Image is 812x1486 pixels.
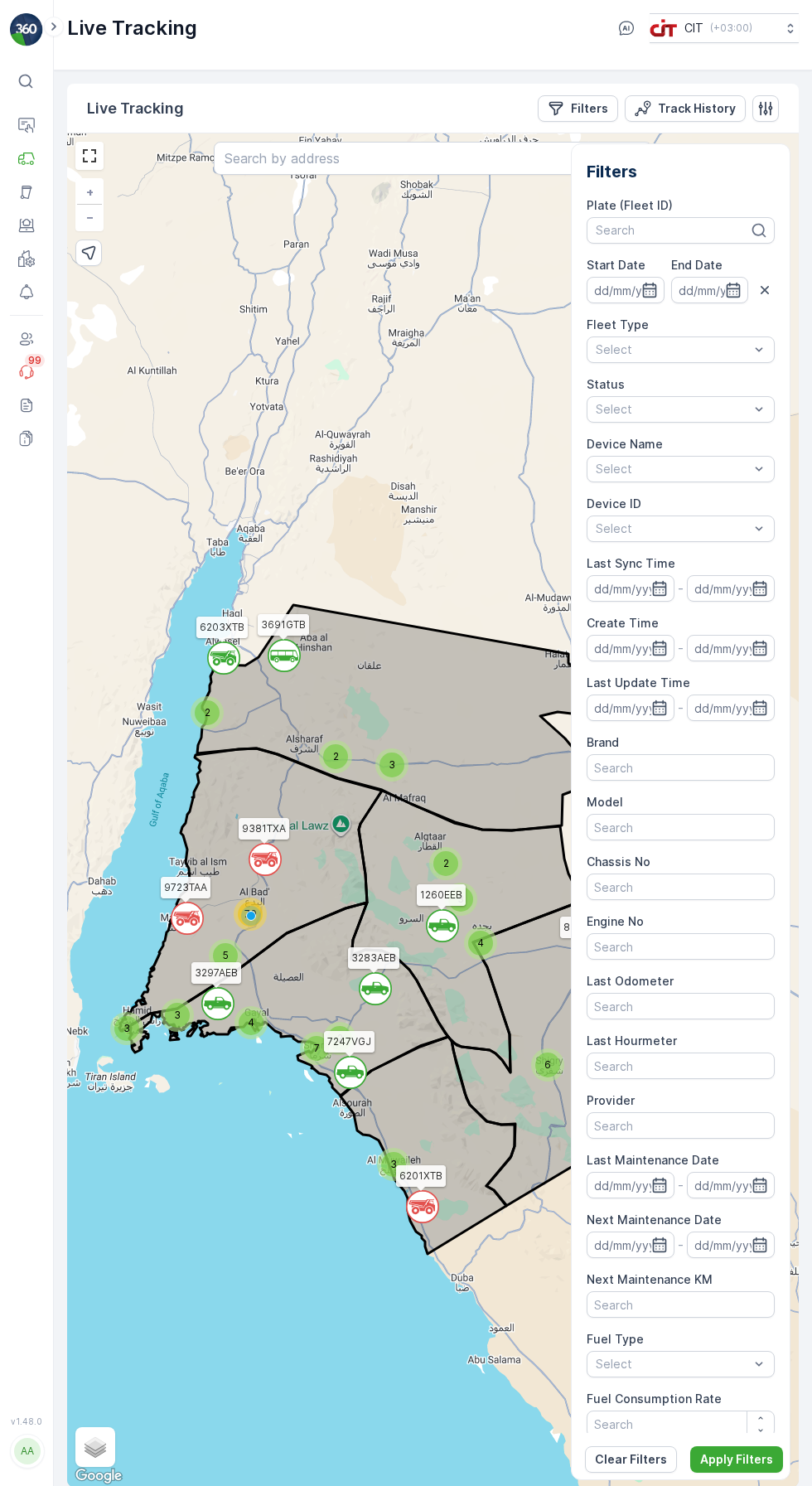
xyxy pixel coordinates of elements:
svg: ` [171,902,204,935]
div: ` [359,972,380,997]
label: Last Odometer [587,974,674,988]
label: Fleet Type [587,317,649,332]
label: Plate (Fleet ID) [587,198,673,212]
input: Search [587,1291,775,1318]
input: Search [587,993,775,1019]
button: AA [10,1430,43,1473]
p: Apply Filters [700,1451,773,1468]
input: Search [587,1112,775,1139]
label: Last Update Time [587,675,690,690]
input: Search [587,1053,775,1079]
div: 70 [234,898,267,931]
span: 3 [390,1158,397,1170]
label: Last Sync Time [587,556,675,570]
input: Search [587,1411,775,1437]
a: Zoom In [77,180,102,205]
span: 6 [544,1058,551,1071]
div: 3 [110,1012,143,1045]
span: 2 [333,750,339,762]
div: 7 [300,1032,333,1065]
div: 3 [444,883,477,916]
span: 4 [248,1016,254,1029]
div: ` [334,1056,355,1081]
span: 3 [457,893,464,905]
svg: ` [426,909,459,942]
span: 3 [389,758,395,771]
input: dd/mm/yyyy [587,635,674,661]
label: Status [587,377,625,391]
label: Device ID [587,496,641,511]
input: dd/mm/yyyy [687,1172,775,1198]
label: Last Hourmeter [587,1033,677,1048]
svg: ` [201,987,234,1020]
span: 70 [244,908,257,920]
input: dd/mm/yyyy [587,575,674,602]
label: Fuel Consumption Rate [587,1392,722,1406]
a: Layers [77,1429,114,1465]
label: Brand [587,735,619,749]
input: Search [587,754,775,781]
p: Track History [658,100,736,117]
div: AA [14,1438,41,1464]
input: dd/mm/yyyy [687,695,775,721]
span: 4 [477,937,484,949]
span: 5 [223,949,229,961]
input: dd/mm/yyyy [671,277,748,303]
img: logo [10,13,43,46]
label: Chassis No [587,854,650,869]
p: Clear Filters [595,1451,667,1468]
label: Model [587,795,623,809]
label: Engine No [587,914,644,928]
div: 3 [377,1148,410,1181]
input: Search [587,814,775,840]
div: 4 [464,927,497,960]
button: CIT(+03:00) [650,13,799,43]
div: 5 [209,939,242,972]
input: Search by address [214,142,653,175]
div: 3 [375,748,408,782]
label: Create Time [587,616,659,630]
input: dd/mm/yyyy [687,575,775,602]
svg: ` [359,972,392,1005]
label: Next Maintenance KM [587,1272,713,1286]
p: Select [596,461,749,477]
button: Track History [625,95,746,122]
label: End Date [671,258,723,272]
div: 4 [234,1006,268,1039]
span: 3 [123,1022,130,1034]
label: Last Maintenance Date [587,1153,719,1167]
p: Search [596,222,749,239]
div: 6 [531,1048,564,1082]
a: 99 [10,356,43,389]
label: Provider [587,1093,635,1107]
button: Apply Filters [690,1446,783,1473]
input: dd/mm/yyyy [587,1172,674,1198]
input: dd/mm/yyyy [587,695,674,721]
label: Fuel Type [587,1332,644,1346]
p: ( +03:00 ) [710,22,752,35]
div: 2 [191,696,224,729]
p: - [678,638,684,658]
svg: ` [406,1190,439,1223]
p: - [678,578,684,598]
p: Live Tracking [67,15,197,41]
h2: Filters [587,159,775,184]
label: Next Maintenance Date [587,1213,722,1227]
span: 2 [337,1032,343,1044]
p: CIT [684,20,703,36]
p: Select [596,341,749,358]
div: 2 [319,740,352,773]
svg: ` [249,843,282,876]
span: + [86,185,94,199]
p: - [678,698,684,718]
div: 2 [323,1022,356,1055]
div: ` [406,1190,428,1215]
svg: ` [207,641,240,675]
p: - [678,1175,684,1195]
span: 2 [443,857,449,869]
div: ` [207,641,229,666]
input: dd/mm/yyyy [687,1232,775,1258]
input: dd/mm/yyyy [587,1232,674,1258]
p: Filters [571,100,608,117]
span: 7 [314,1042,320,1054]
